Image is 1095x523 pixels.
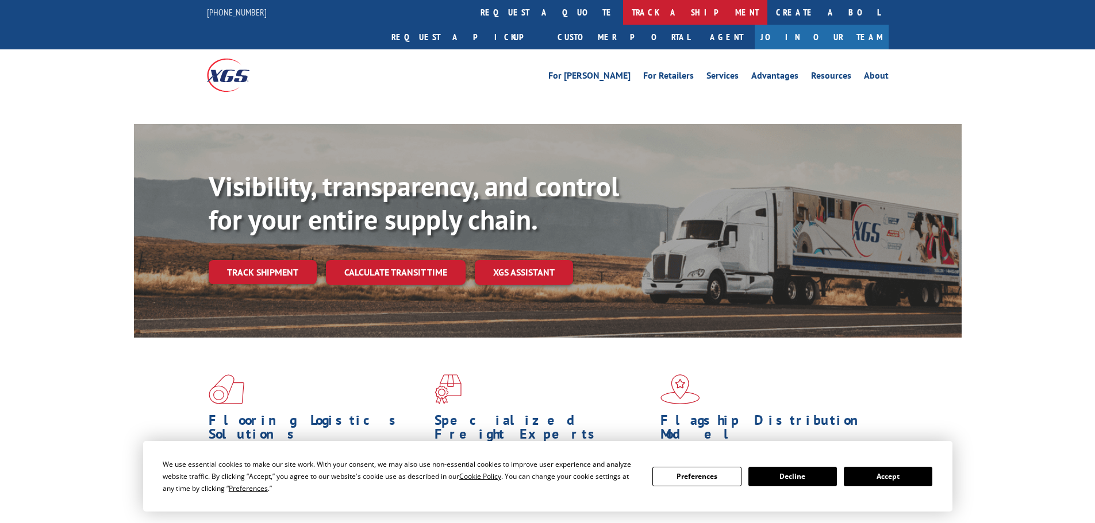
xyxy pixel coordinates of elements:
[143,441,952,512] div: Cookie Consent Prompt
[475,260,573,285] a: XGS ASSISTANT
[207,6,267,18] a: [PHONE_NUMBER]
[435,374,462,404] img: xgs-icon-focused-on-flooring-red
[652,467,741,486] button: Preferences
[549,25,698,49] a: Customer Portal
[698,25,755,49] a: Agent
[755,25,889,49] a: Join Our Team
[209,374,244,404] img: xgs-icon-total-supply-chain-intelligence-red
[660,374,700,404] img: xgs-icon-flagship-distribution-model-red
[383,25,549,49] a: Request a pickup
[706,71,739,84] a: Services
[326,260,466,285] a: Calculate transit time
[459,471,501,481] span: Cookie Policy
[229,483,268,493] span: Preferences
[548,71,631,84] a: For [PERSON_NAME]
[864,71,889,84] a: About
[811,71,851,84] a: Resources
[844,467,932,486] button: Accept
[748,467,837,486] button: Decline
[209,168,619,237] b: Visibility, transparency, and control for your entire supply chain.
[435,413,652,447] h1: Specialized Freight Experts
[643,71,694,84] a: For Retailers
[660,413,878,447] h1: Flagship Distribution Model
[751,71,798,84] a: Advantages
[163,458,639,494] div: We use essential cookies to make our site work. With your consent, we may also use non-essential ...
[209,260,317,284] a: Track shipment
[209,413,426,447] h1: Flooring Logistics Solutions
